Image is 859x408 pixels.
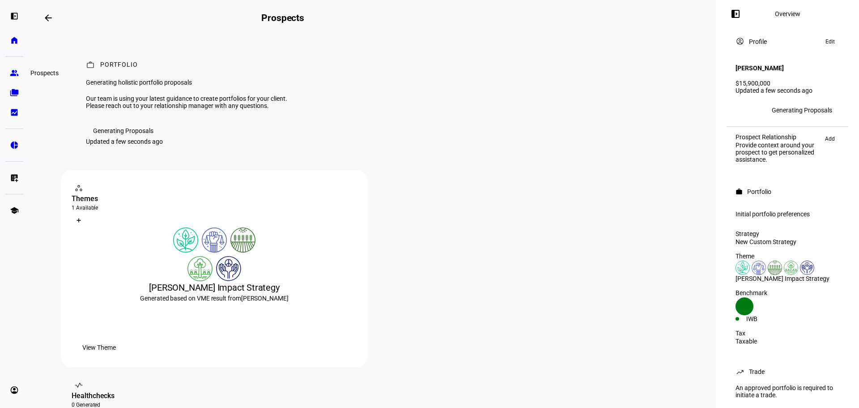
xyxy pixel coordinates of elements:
div: Generated based on VME result from [72,294,357,303]
div: Generating Proposals [93,127,153,134]
div: Themes [72,193,357,204]
eth-mat-symbol: left_panel_open [10,12,19,21]
div: Generating holistic portfolio proposals [86,79,306,86]
a: group [5,64,23,82]
button: Edit [821,36,839,47]
div: Updated a few seconds ago [736,87,839,94]
div: Tax [736,330,839,337]
img: sustainableAgriculture.colored.svg [230,228,255,253]
a: folder_copy [5,84,23,102]
h2: Prospects [261,13,304,23]
eth-mat-symbol: bid_landscape [10,108,19,117]
div: Theme [736,253,839,260]
div: Strategy [736,230,839,237]
img: climateChange.colored.svg [173,228,198,253]
div: Benchmark [736,289,839,296]
mat-icon: vital_signs [74,381,83,390]
div: Portfolio [100,61,138,70]
mat-icon: work [86,60,95,69]
div: [PERSON_NAME] Impact Strategy [736,275,839,282]
div: IWB [746,315,787,322]
div: Overview [775,10,800,17]
button: View Theme [72,339,127,356]
span: View Theme [82,339,116,356]
span: CC [739,107,746,113]
span: Add [825,133,835,144]
div: Portfolio [747,188,771,195]
eth-mat-symbol: folder_copy [10,88,19,97]
h4: [PERSON_NAME] [736,64,784,72]
div: Healthchecks [72,391,357,401]
eth-mat-symbol: school [10,206,19,215]
div: Profile [749,38,767,45]
mat-icon: trending_up [736,367,744,376]
div: [PERSON_NAME] Impact Strategy [72,281,357,294]
div: Generating Proposals [772,107,832,114]
div: $15,900,000 [736,80,839,87]
img: deforestation.colored.svg [784,261,798,275]
mat-icon: work [736,188,743,195]
span: Edit [825,36,835,47]
div: Initial portfolio preferences [736,210,839,218]
a: home [5,31,23,49]
img: humanRights.colored.svg [800,261,814,275]
eth-mat-symbol: account_circle [10,386,19,395]
img: humanRights.colored.svg [216,256,241,281]
div: Prospects [27,68,62,78]
mat-icon: arrow_backwards [43,13,54,23]
button: Add [821,133,839,144]
eth-panel-overview-card-header: Trade [736,366,839,377]
eth-mat-symbol: group [10,69,19,77]
mat-icon: workspaces [74,184,83,193]
img: deforestation.colored.svg [187,256,213,281]
img: sustainableAgriculture.colored.svg [768,261,782,275]
eth-mat-symbol: list_alt_add [10,173,19,182]
div: Provide context around your prospect to get personalized assistance. [736,142,821,163]
div: Updated a few seconds ago [86,138,163,145]
img: climateChange.colored.svg [736,261,750,275]
eth-panel-overview-card-header: Profile [736,36,839,47]
div: Trade [749,368,765,375]
div: Prospect Relationship [736,133,821,141]
img: democracy.colored.svg [202,228,227,253]
span: [PERSON_NAME] [241,295,289,302]
div: Taxable [736,338,839,345]
div: New Custom Strategy [736,238,839,245]
eth-panel-overview-card-header: Portfolio [736,186,839,197]
div: An approved portfolio is required to initiate a trade. [730,381,845,402]
div: Our team is using your latest guidance to create portfolios for your client. Please reach out to ... [86,95,306,109]
mat-icon: left_panel_open [730,9,741,19]
eth-mat-symbol: pie_chart [10,141,19,150]
img: democracy.colored.svg [752,261,766,275]
mat-icon: account_circle [736,37,744,46]
eth-mat-symbol: home [10,36,19,45]
a: pie_chart [5,136,23,154]
div: 1 Available [72,204,357,211]
a: bid_landscape [5,103,23,121]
